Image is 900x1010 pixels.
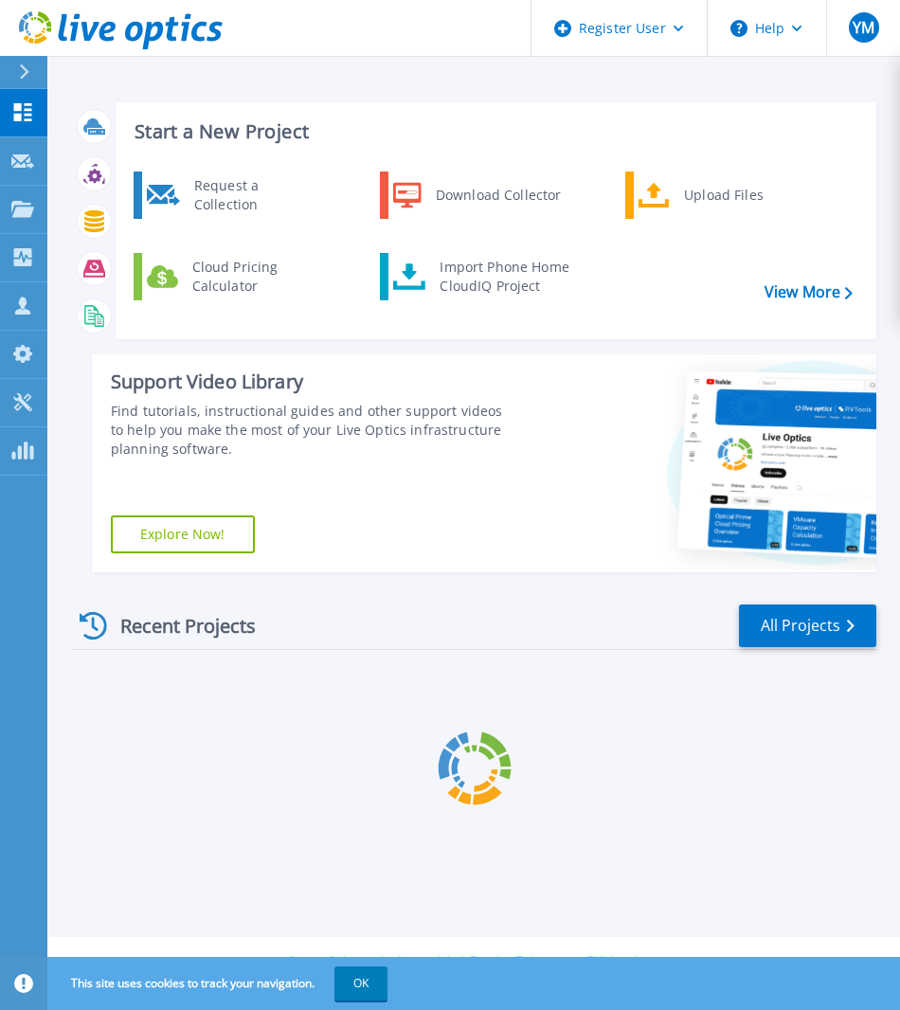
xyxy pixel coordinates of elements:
[675,176,815,214] div: Upload Files
[185,176,323,214] div: Request a Collection
[380,171,574,219] a: Download Collector
[765,283,853,301] a: View More
[111,515,255,553] a: Explore Now!
[436,953,499,969] a: Ads & Email
[111,402,513,459] div: Find tutorials, instructional guides and other support videos to help you make the most of your L...
[289,953,360,969] a: Privacy Policy
[52,966,387,1001] span: This site uses cookies to track your navigation.
[377,953,419,969] a: Cookies
[134,171,328,219] a: Request a Collection
[183,258,323,296] div: Cloud Pricing Calculator
[334,966,387,1001] button: OK
[426,176,569,214] div: Download Collector
[134,253,328,300] a: Cloud Pricing Calculator
[430,258,578,296] div: Import Phone Home CloudIQ Project
[516,953,570,969] a: Telemetry
[111,370,513,394] div: Support Video Library
[73,603,281,649] div: Recent Projects
[135,121,852,142] h3: Start a New Project
[625,171,819,219] a: Upload Files
[853,20,874,35] span: YM
[633,953,675,969] a: Support
[587,953,616,969] a: EULA
[739,604,876,647] a: All Projects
